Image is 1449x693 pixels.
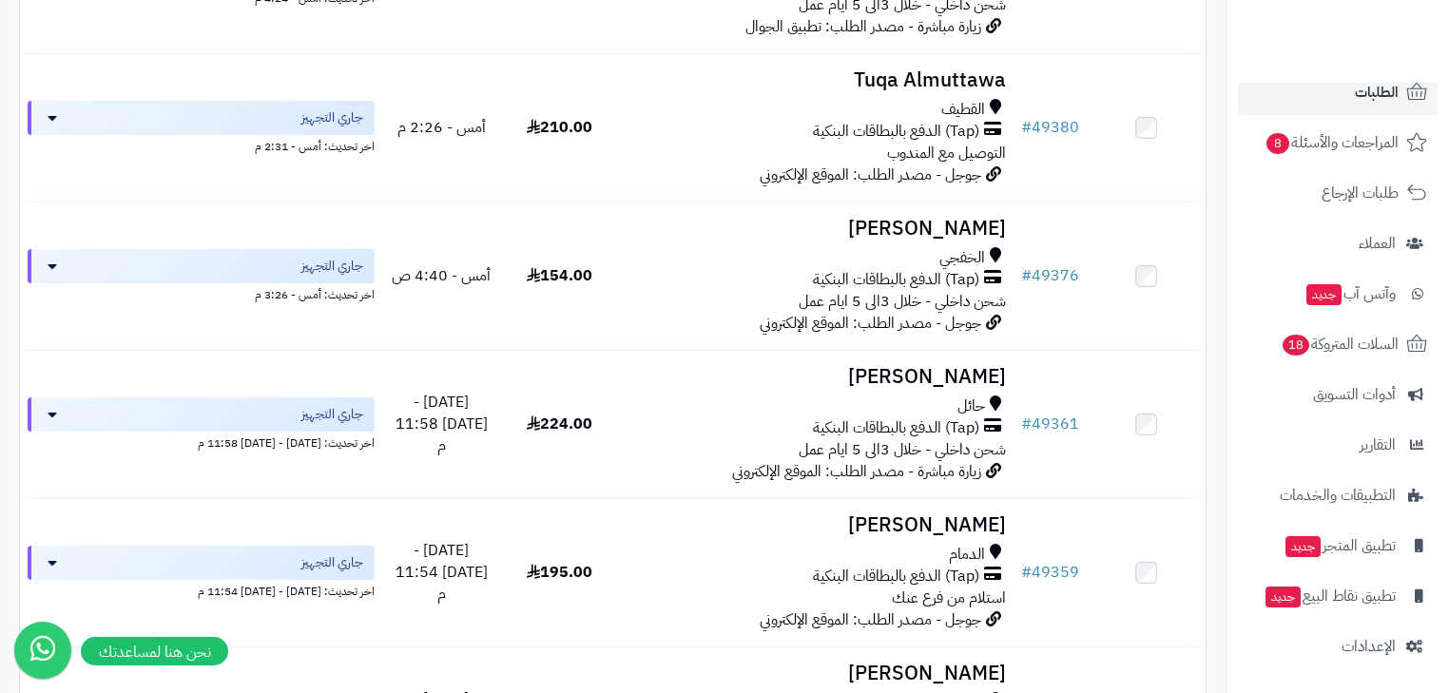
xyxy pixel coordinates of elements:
[1266,133,1289,154] span: 8
[760,608,981,631] span: جوجل - مصدر الطلب: الموقع الإلكتروني
[301,553,363,572] span: جاري التجهيز
[1264,583,1396,609] span: تطبيق نقاط البيع
[799,290,1006,313] span: شحن داخلي - خلال 3الى 5 ايام عمل
[28,135,375,155] div: اخر تحديث: أمس - 2:31 م
[813,417,979,439] span: (Tap) الدفع بالبطاقات البنكية
[627,514,1006,536] h3: [PERSON_NAME]
[1021,561,1032,584] span: #
[760,312,981,335] span: جوجل - مصدر الطلب: الموقع الإلكتروني
[1320,51,1431,91] img: logo-2.png
[745,15,981,38] span: زيارة مباشرة - مصدر الطلب: تطبيق الجوال
[627,69,1006,91] h3: Tuqa Almuttawa
[396,539,488,606] span: [DATE] - [DATE] 11:54 م
[887,142,1006,164] span: التوصيل مع المندوب
[1313,381,1396,408] span: أدوات التسويق
[1304,280,1396,307] span: وآتس آب
[1238,120,1438,165] a: المراجعات والأسئلة8
[1238,221,1438,266] a: العملاء
[1285,536,1321,557] span: جديد
[1306,284,1342,305] span: جديد
[760,164,981,186] span: جوجل - مصدر الطلب: الموقع الإلكتروني
[1021,116,1079,139] a: #49380
[396,391,488,457] span: [DATE] - [DATE] 11:58 م
[527,264,592,287] span: 154.00
[527,561,592,584] span: 195.00
[1021,116,1032,139] span: #
[1342,633,1396,660] span: الإعدادات
[1238,372,1438,417] a: أدوات التسويق
[627,366,1006,388] h3: [PERSON_NAME]
[1355,79,1399,106] span: الطلبات
[1281,331,1399,357] span: السلات المتروكة
[392,264,491,287] span: أمس - 4:40 ص
[957,395,985,417] span: حائل
[1021,561,1079,584] a: #49359
[1021,413,1079,435] a: #49361
[1238,69,1438,115] a: الطلبات
[1021,264,1079,287] a: #49376
[1238,523,1438,568] a: تطبيق المتجرجديد
[627,663,1006,684] h3: [PERSON_NAME]
[1238,271,1438,317] a: وآتس آبجديد
[1280,482,1396,509] span: التطبيقات والخدمات
[813,121,979,143] span: (Tap) الدفع بالبطاقات البنكية
[1021,264,1032,287] span: #
[949,544,985,566] span: الدمام
[1238,321,1438,367] a: السلات المتروكة18
[799,438,1006,461] span: شحن داخلي - خلال 3الى 5 ايام عمل
[301,405,363,424] span: جاري التجهيز
[1238,170,1438,216] a: طلبات الإرجاع
[732,460,981,483] span: زيارة مباشرة - مصدر الطلب: الموقع الإلكتروني
[28,580,375,600] div: اخر تحديث: [DATE] - [DATE] 11:54 م
[1359,230,1396,257] span: العملاء
[527,413,592,435] span: 224.00
[813,269,979,291] span: (Tap) الدفع بالبطاقات البنكية
[28,432,375,452] div: اخر تحديث: [DATE] - [DATE] 11:58 م
[1238,624,1438,669] a: الإعدادات
[1360,432,1396,458] span: التقارير
[813,566,979,587] span: (Tap) الدفع بالبطاقات البنكية
[1284,532,1396,559] span: تطبيق المتجر
[301,108,363,127] span: جاري التجهيز
[527,116,592,139] span: 210.00
[1283,335,1309,356] span: 18
[627,218,1006,240] h3: [PERSON_NAME]
[1265,129,1399,156] span: المراجعات والأسئلة
[892,587,1006,609] span: استلام من فرع عنك
[1238,573,1438,619] a: تطبيق نقاط البيعجديد
[301,257,363,276] span: جاري التجهيز
[1238,422,1438,468] a: التقارير
[397,116,486,139] span: أمس - 2:26 م
[28,283,375,303] div: اخر تحديث: أمس - 3:26 م
[1265,587,1301,607] span: جديد
[939,247,985,269] span: الخفجي
[1021,413,1032,435] span: #
[1238,472,1438,518] a: التطبيقات والخدمات
[941,99,985,121] span: القطيف
[1322,180,1399,206] span: طلبات الإرجاع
